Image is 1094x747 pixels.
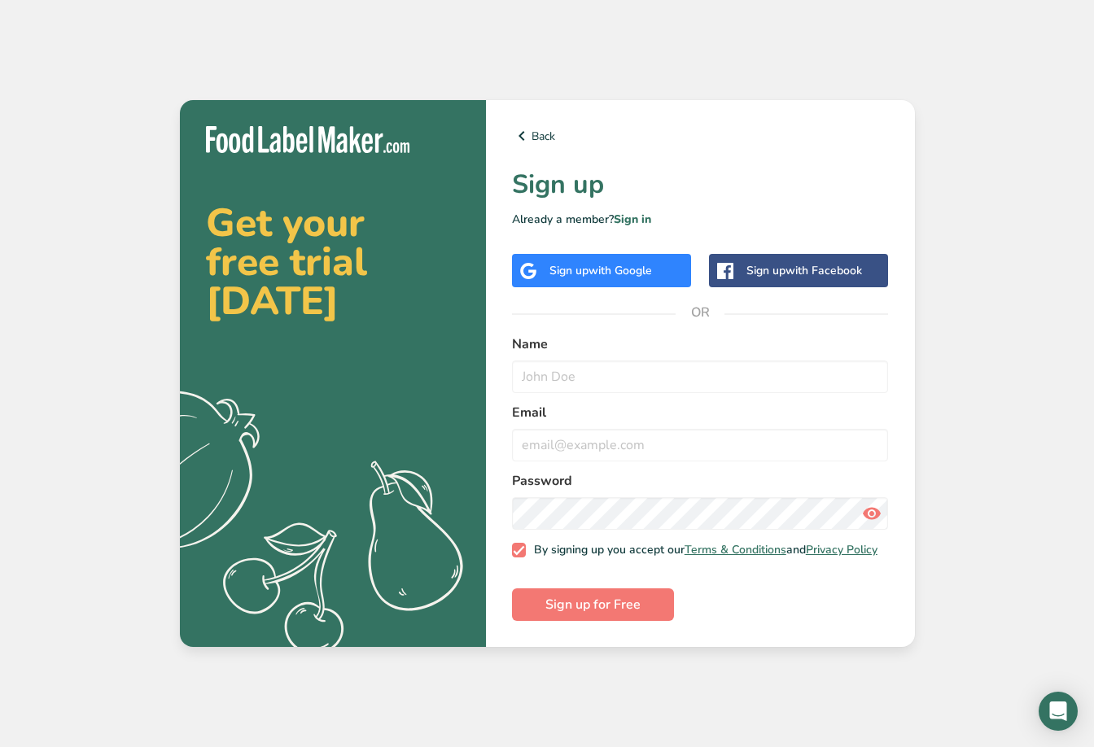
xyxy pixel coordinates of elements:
[512,429,889,461] input: email@example.com
[512,471,889,491] label: Password
[685,542,786,557] a: Terms & Conditions
[512,211,889,228] p: Already a member?
[206,203,460,321] h2: Get your free trial [DATE]
[614,212,651,227] a: Sign in
[512,588,674,621] button: Sign up for Free
[549,262,652,279] div: Sign up
[806,542,877,557] a: Privacy Policy
[512,360,889,393] input: John Doe
[512,165,889,204] h1: Sign up
[512,334,889,354] label: Name
[545,595,641,614] span: Sign up for Free
[589,263,652,278] span: with Google
[1039,692,1078,731] div: Open Intercom Messenger
[785,263,862,278] span: with Facebook
[512,403,889,422] label: Email
[676,288,724,337] span: OR
[206,126,409,153] img: Food Label Maker
[746,262,862,279] div: Sign up
[512,126,889,146] a: Back
[526,543,877,557] span: By signing up you accept our and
